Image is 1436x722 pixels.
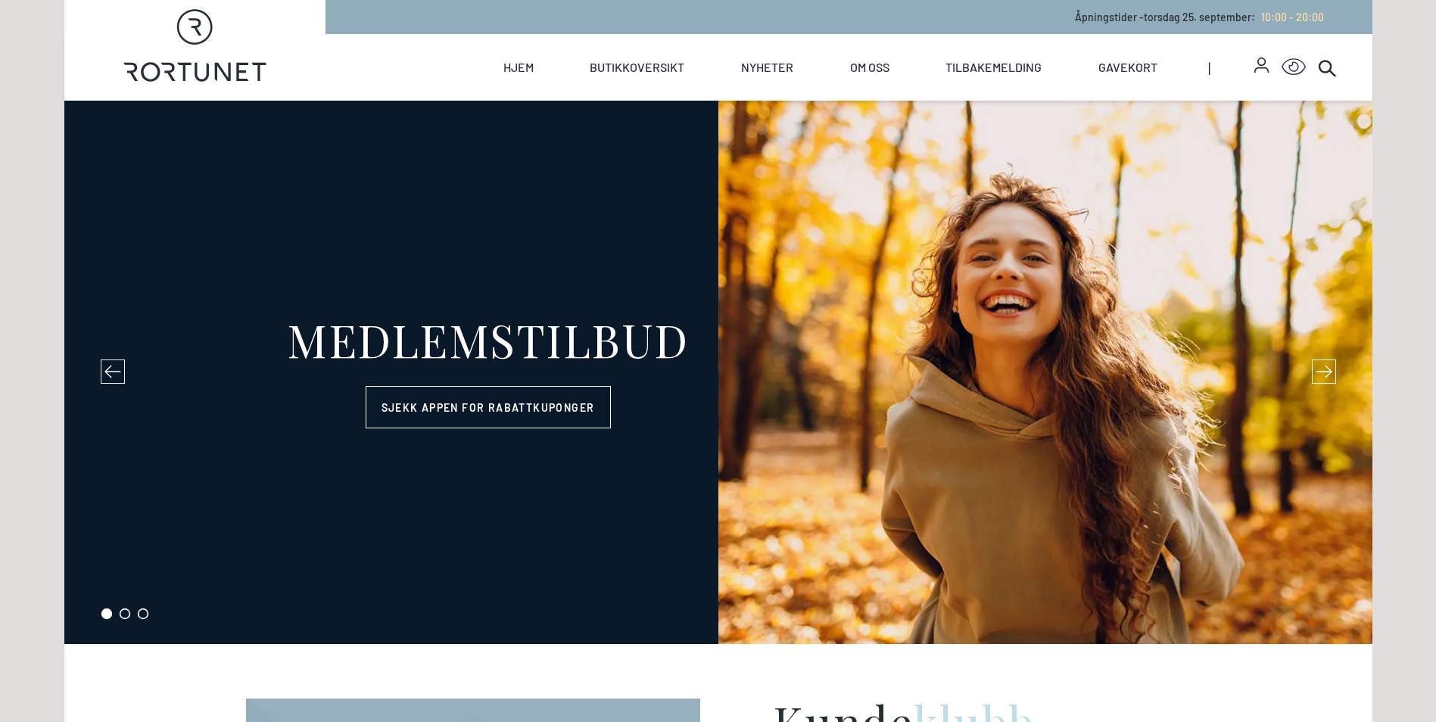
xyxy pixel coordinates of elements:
a: Tilbakemelding [945,34,1042,101]
a: Butikkoversikt [590,34,684,101]
span: 10:00 - 20:00 [1261,11,1324,23]
p: Åpningstider - torsdag 25. september : [1075,9,1324,25]
div: slide 1 of 3 [64,101,1372,644]
a: Hjem [503,34,534,101]
a: 10:00 - 20:00 [1255,11,1324,23]
button: Open Accessibility Menu [1282,55,1306,79]
div: MEDLEMSTILBUD [287,316,689,362]
a: Nyheter [741,34,793,101]
a: Sjekk appen for rabattkuponger [366,386,611,428]
a: Om oss [850,34,889,101]
a: Gavekort [1098,34,1157,101]
section: carousel-slider [64,101,1372,644]
span: | [1208,34,1255,101]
